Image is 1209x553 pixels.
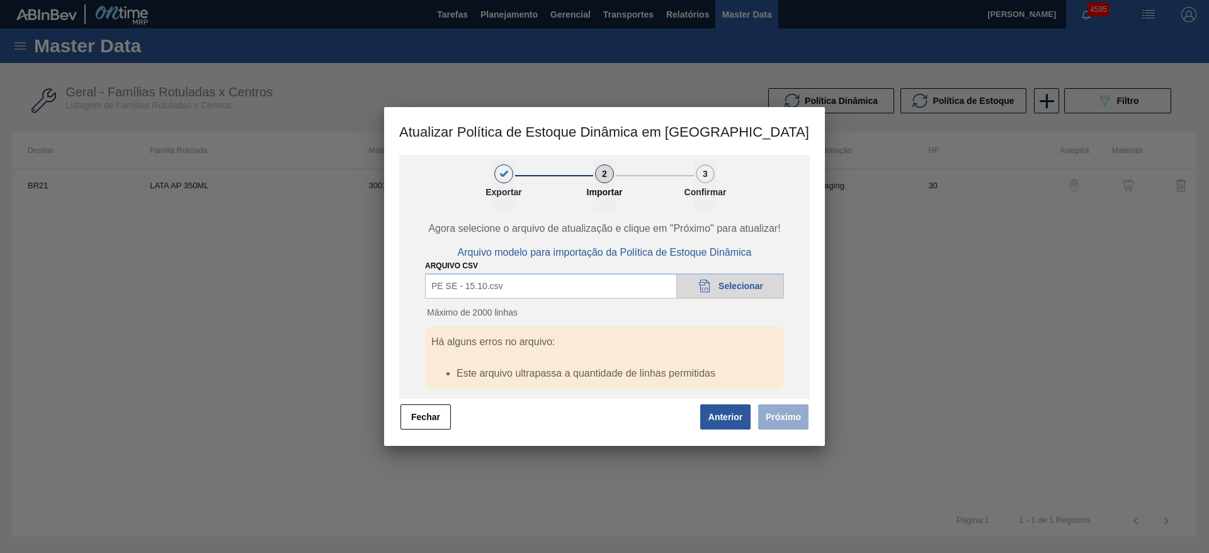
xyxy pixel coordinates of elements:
[593,160,616,210] button: 2Importar
[573,187,636,197] p: Importar
[595,164,614,183] div: 2
[431,336,778,348] p: Há alguns erros no arquivo:
[694,160,717,210] button: 3Confirmar
[458,247,752,258] span: Arquivo modelo para importação da Política de Estoque Dinâmica
[384,107,825,155] h3: Atualizar Política de Estoque Dinâmica em [GEOGRAPHIC_DATA]
[472,187,535,197] p: Exportar
[457,368,778,379] li: Este arquivo ultrapassa a quantidade de linhas permitidas
[718,281,763,291] span: Selecionar
[494,164,513,183] div: 1
[696,164,715,183] div: 3
[492,160,515,210] button: 1Exportar
[674,187,737,197] p: Confirmar
[700,404,751,430] button: Anterior
[431,281,503,291] span: PE SE - 15.10.csv
[425,261,478,270] label: ARQUIVO CSV
[425,307,784,317] p: Máximo de 2000 linhas
[414,223,795,234] span: Agora selecione o arquivo de atualização e clique em "Próximo" para atualizar!
[400,404,451,430] button: Fechar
